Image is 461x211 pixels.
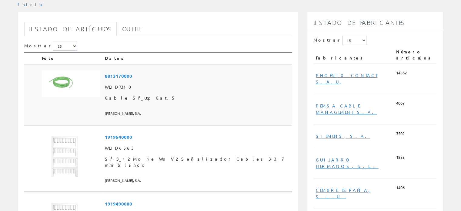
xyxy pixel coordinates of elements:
[396,70,407,76] span: 14562
[24,42,77,51] label: Mostrar
[105,93,290,104] span: Cable Sf_utp Cat.5
[102,53,292,64] th: Datos
[394,46,437,63] th: Número artículos
[105,154,290,171] span: Sf 3_12 Mc Ne Ws V2 Señalizador Cables 3-3.7 mm blanco
[316,157,379,169] a: GUIJARRO HERMANOS, S.L.
[396,100,405,106] span: 4007
[18,2,44,7] a: Inicio
[105,143,290,154] span: WEID6563
[396,131,405,137] span: 3502
[316,103,377,115] a: PEMSA CABLE MANAGEMENT S.A.
[53,42,77,51] select: Mostrar
[313,36,366,45] label: Mostrar
[105,131,290,143] span: 1919540000
[117,22,147,36] a: Outlet
[39,53,102,64] th: Foto
[105,175,290,185] span: [PERSON_NAME], S.A.
[105,108,290,118] span: [PERSON_NAME], S.A.
[396,155,405,160] span: 1853
[105,70,290,82] span: 8813170000
[313,19,405,26] span: Listado de fabricantes
[105,198,290,209] span: 1919490000
[42,70,100,97] img: Foto artículo Cable Sf_utp Cat.5 (192x88.299465240642)
[42,131,87,177] img: Foto artículo Sf 3_12 Mc Ne Ws V2 Señalizador Cables 3-3.7 mm blanco (150x150)
[316,187,370,199] a: CEMBRE ESPAÑA, S.L.U.
[24,22,117,36] a: Listado de artículos
[316,73,377,84] a: PHOENIX CONTACT S.A.U,
[313,46,394,63] th: Fabricantes
[105,82,290,93] span: WEID7310
[342,36,366,45] select: Mostrar
[316,133,370,139] a: SIEMENS, S.A.
[396,185,405,191] span: 1406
